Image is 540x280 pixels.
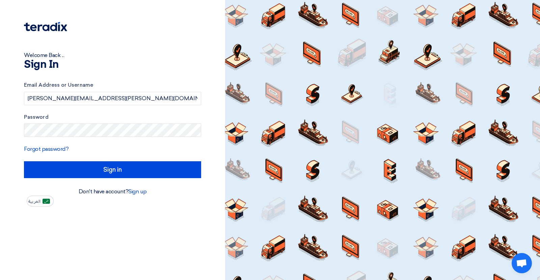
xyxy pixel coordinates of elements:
button: العربية [27,196,54,206]
a: Sign up [128,188,146,195]
a: Open chat [512,253,532,273]
label: Email Address or Username [24,81,201,89]
label: Password [24,113,201,121]
img: Teradix logo [24,22,67,31]
h1: Sign In [24,59,201,70]
div: Don't have account? [24,188,201,196]
span: العربية [28,199,40,204]
input: Sign in [24,161,201,178]
img: ar-AR.png [43,199,50,204]
div: Welcome Back ... [24,51,201,59]
input: Enter your business email or username [24,92,201,105]
a: Forgot password? [24,146,69,152]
